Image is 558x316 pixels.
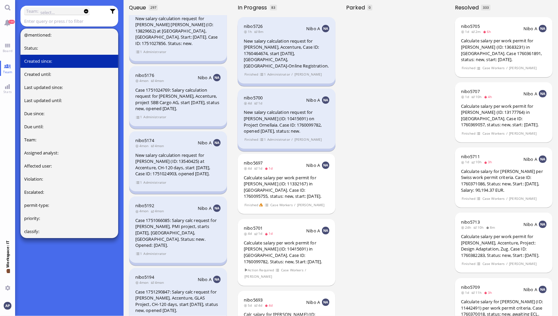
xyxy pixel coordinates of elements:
button: Due since: [20,107,118,120]
button: Created since: [20,55,118,68]
span: 1d [265,166,275,171]
span: Administrator [143,251,167,257]
span: Case Workers [281,267,304,273]
span: Nibo A [523,91,537,97]
span: : [35,137,36,143]
button: Team: [20,133,118,146]
span: : [42,124,43,130]
img: NA [322,299,329,306]
span: priority [24,215,39,221]
span: / [305,267,307,273]
span: 4d [265,303,275,308]
span: Finished [461,261,475,267]
span: 297 [150,5,156,10]
span: nibo5192 [135,202,154,209]
a: nibo5700 [244,95,263,101]
span: 4d [254,303,265,308]
span: nibo5176 [135,72,154,78]
span: / [294,202,296,208]
span: Parked [346,4,367,11]
span: Finished [461,65,475,71]
span: Administrator [143,49,167,55]
span: Nibo A [523,221,537,227]
span: view 1 items [136,114,142,120]
span: Nibo A [198,75,212,81]
span: Finished [244,72,259,77]
span: 4mon [135,209,151,213]
span: [PERSON_NAME] [294,137,322,142]
a: nibo5701 [244,225,263,231]
span: Stats [2,89,13,94]
span: 1d [461,160,471,164]
span: Nibo A [523,26,537,32]
button: Last updated until: [20,94,118,107]
span: 83 [271,5,275,10]
span: : [62,84,63,90]
span: Created until [24,71,50,77]
div: New salary calculation request for [PERSON_NAME] (ID: 10415691) on Project Ornellaia. Case ID: 17... [244,109,329,134]
span: Escalated [24,189,43,195]
input: select... [40,9,82,16]
span: Last updated until [24,97,61,103]
input: Enter query or press / to filter [24,17,106,25]
span: 1d [265,231,275,236]
span: permit-type [24,202,48,208]
span: 1d [461,290,471,295]
span: Nibo A [198,205,212,211]
span: [PERSON_NAME] [244,274,272,279]
span: Nibo A [306,162,320,168]
img: NA [322,25,329,32]
img: You [4,302,11,309]
button: Due until: [20,120,118,133]
span: Administrator [267,137,290,142]
div: Case 1751066085: Salary calc request for [PERSON_NAME], PMI project, starts [DATE], [GEOGRAPHIC_D... [135,217,221,249]
div: New salary calculation request for [PERSON_NAME], Accenture, Case ID: 1760464674, start [DATE], [... [244,38,329,69]
span: 333 [483,5,489,10]
span: [PERSON_NAME] [509,261,537,267]
button: Last updated since: [20,81,118,94]
span: : [39,215,40,221]
span: 10h [471,94,484,99]
button: classify: [20,225,118,238]
span: nibo5726 [244,23,263,29]
span: view 1 items [260,72,266,77]
a: nibo5707 [461,88,480,94]
button: permit-type: [20,199,118,212]
span: 8m [486,225,497,230]
span: / [506,131,508,136]
span: 4mon [151,280,166,285]
img: NA [213,139,221,146]
span: Case Workers [270,202,293,208]
span: [PERSON_NAME] [509,196,537,201]
span: Queue [129,4,148,11]
span: / [291,137,293,142]
span: : [43,189,44,195]
span: Finished [461,131,475,136]
div: Calculate salary per work permit for [PERSON_NAME] (ID: 13177764) in [GEOGRAPHIC_DATA]. Case ID: ... [461,103,547,128]
img: NA [539,286,546,293]
span: 1d [254,101,265,105]
span: Violation [24,176,42,182]
span: 10h [473,225,486,230]
span: nibo5711 [461,153,480,160]
span: Due since [24,110,43,117]
img: NA [539,90,546,97]
span: Team [1,70,14,74]
span: : [38,228,39,234]
span: nibo5194 [135,274,154,280]
span: Finished [244,202,259,208]
span: view 1 items [260,137,266,142]
span: : [61,97,62,103]
span: Board [1,48,14,53]
span: 6h [483,29,493,34]
span: 4mon [135,280,151,285]
img: NA [322,162,329,169]
span: Case Workers [482,65,505,71]
div: Calculate salary per work permit for [PERSON_NAME], Accenture, Project: Design Adaptation, Zug. C... [461,233,547,258]
img: NA [213,205,221,212]
span: : [42,176,43,182]
span: nibo5713 [461,219,480,225]
span: Administrator [143,114,167,120]
div: New salary calculation request for [PERSON_NAME] [PERSON_NAME] (ID: 13829662) at [GEOGRAPHIC_DATA... [135,15,221,47]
